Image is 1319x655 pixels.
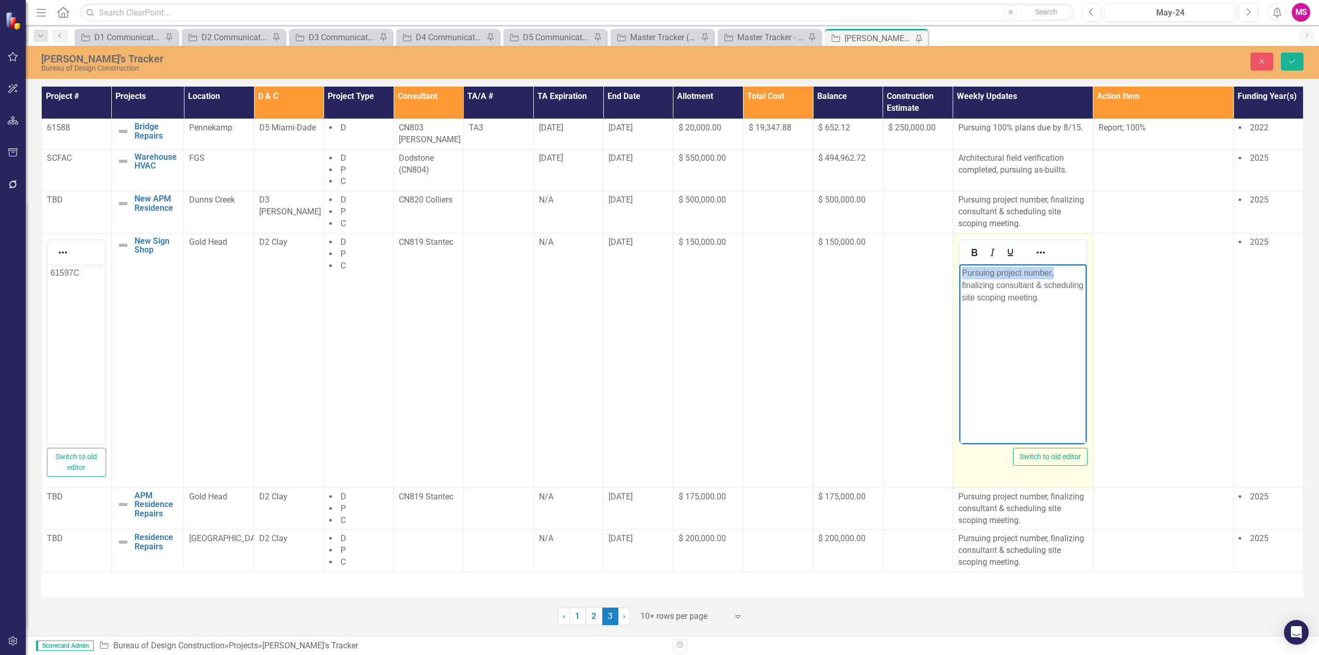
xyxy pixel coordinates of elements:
[341,503,346,513] span: P
[48,264,105,444] iframe: Rich Text Area
[539,194,598,206] div: N/A
[80,4,1074,22] input: Search ClearPoint...
[608,492,633,501] span: [DATE]
[1250,533,1269,543] span: 2025
[818,195,866,205] span: $ 500,000.00
[341,533,346,543] span: D
[958,122,1088,134] p: Pursuing 100% plans due by 8/15.
[117,536,129,548] img: Not Defined
[399,194,458,206] p: CN820 Colliers
[341,176,346,186] span: C
[189,123,232,132] span: Pennekamp
[117,197,129,210] img: Not Defined
[399,153,458,176] p: Dodstone (CN804)
[47,153,106,164] p: SCFAC
[262,641,358,650] div: [PERSON_NAME]'s Tracker
[1250,123,1269,132] span: 2022
[189,237,227,247] span: Gold Head
[341,207,346,216] span: P
[958,153,1088,176] p: Architectural field verification completed, pursuing as-builts.
[679,123,721,132] span: $ 20,000.00
[539,153,563,163] span: [DATE]
[399,491,458,503] p: CN819 Stantec
[1098,122,1228,134] p: Report; 100%
[47,491,106,503] p: TBD
[679,533,726,543] span: $ 200,000.00
[630,31,698,44] div: Master Tracker (External)
[189,153,205,163] span: FGS
[341,515,346,525] span: C
[613,31,698,44] a: Master Tracker (External)
[259,123,316,132] span: D5 Miami-Dade
[259,492,288,501] span: D2 Clay
[539,533,598,545] div: N/A
[341,249,346,259] span: P
[189,492,227,501] span: Gold Head
[1035,8,1057,16] span: Search
[292,31,377,44] a: D3 Communications Tracker
[134,237,179,255] a: New Sign Shop
[41,64,759,72] div: Bureau of Design Construction
[569,608,586,625] a: 1
[5,12,23,30] img: ClearPoint Strategy
[54,245,72,260] button: Reveal or hide additional toolbar items
[749,123,791,132] span: $ 19,347.88
[958,194,1088,230] p: Pursuing project number, finalizing consultant & scheduling site scoping meeting.
[341,492,346,501] span: D
[94,31,162,44] div: D1 Communications Tracker
[134,194,179,212] a: New APM Residence
[47,194,106,206] p: TBD
[608,153,633,163] span: [DATE]
[623,611,625,621] span: ›
[113,641,225,650] a: Bureau of Design Construction
[341,165,346,175] span: P
[134,122,179,140] a: Bridge Repairs
[1250,153,1269,163] span: 2025
[341,237,346,247] span: D
[818,123,850,132] span: $ 652.12
[958,533,1088,568] p: Pursuing project number, finalizing consultant & scheduling site scoping meeting.
[523,31,591,44] div: D5 Communications Tracker
[608,123,633,132] span: [DATE]
[1250,492,1269,501] span: 2025
[341,195,346,205] span: D
[341,219,346,228] span: C
[259,195,321,216] span: D3 [PERSON_NAME]
[1292,3,1310,22] button: MS
[117,498,129,511] img: Not Defined
[1013,448,1088,466] button: Switch to old editor
[341,545,346,555] span: P
[679,153,726,163] span: $ 550,000.00
[959,264,1087,444] iframe: Rich Text Area
[341,123,346,132] span: D
[506,31,591,44] a: D5 Communications Tracker
[679,237,726,247] span: $ 150,000.00
[416,31,484,44] div: D4 Communications Tracker
[818,533,866,543] span: $ 200,000.00
[1020,5,1072,20] button: Search
[41,53,759,64] div: [PERSON_NAME]'s Tracker
[189,533,267,543] span: [GEOGRAPHIC_DATA]
[134,491,179,518] a: APM Residence Repairs
[818,153,866,163] span: $ 494,962.72
[539,237,598,248] div: N/A
[844,32,912,45] div: [PERSON_NAME]'s Tracker
[189,195,235,205] span: Dunns Creek
[720,31,805,44] a: Master Tracker - Current User
[586,608,602,625] a: 2
[818,237,866,247] span: $ 150,000.00
[737,31,805,44] div: Master Tracker - Current User
[1108,7,1232,19] div: May-24
[399,31,484,44] a: D4 Communications Tracker
[399,237,458,248] p: CN819 Stantec
[99,640,665,652] div: » »
[77,31,162,44] a: D1 Communications Tracker
[1284,620,1309,645] div: Open Intercom Messenger
[259,237,288,247] span: D2 Clay
[602,608,619,625] span: 3
[1250,237,1269,247] span: 2025
[679,195,726,205] span: $ 500,000.00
